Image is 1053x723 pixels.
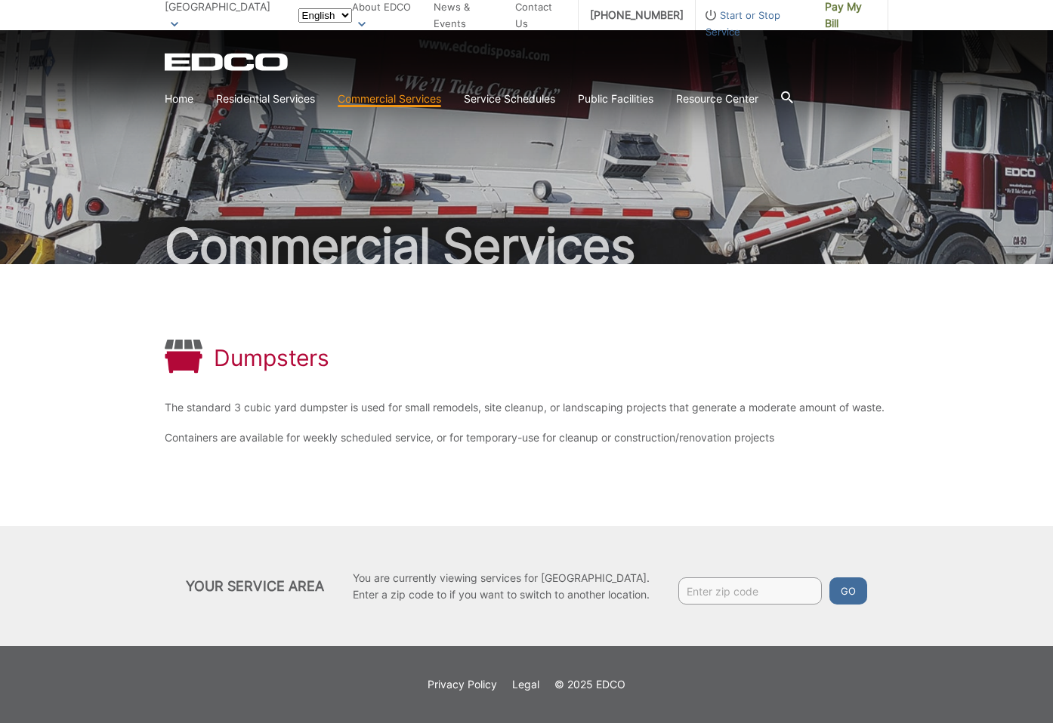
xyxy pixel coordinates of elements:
[829,577,867,605] button: Go
[554,676,625,693] p: © 2025 EDCO
[298,8,352,23] select: Select a language
[165,53,290,71] a: EDCD logo. Return to the homepage.
[578,91,653,107] a: Public Facilities
[676,91,758,107] a: Resource Center
[338,91,441,107] a: Commercial Services
[165,91,193,107] a: Home
[186,578,325,595] h2: Your Service Area
[165,429,888,446] p: Containers are available for weekly scheduled service, or for temporary-use for cleanup or constr...
[428,676,497,693] a: Privacy Policy
[353,570,650,603] p: You are currently viewing services for [GEOGRAPHIC_DATA]. Enter a zip code to if you want to swit...
[464,91,555,107] a: Service Schedules
[165,399,888,416] p: The standard 3 cubic yard dumpster is used for small remodels, site cleanup, or landscaping proje...
[678,577,822,605] input: Enter zip code
[165,222,888,270] h2: Commercial Services
[512,676,539,693] a: Legal
[216,91,315,107] a: Residential Services
[214,344,329,371] h1: Dumpsters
